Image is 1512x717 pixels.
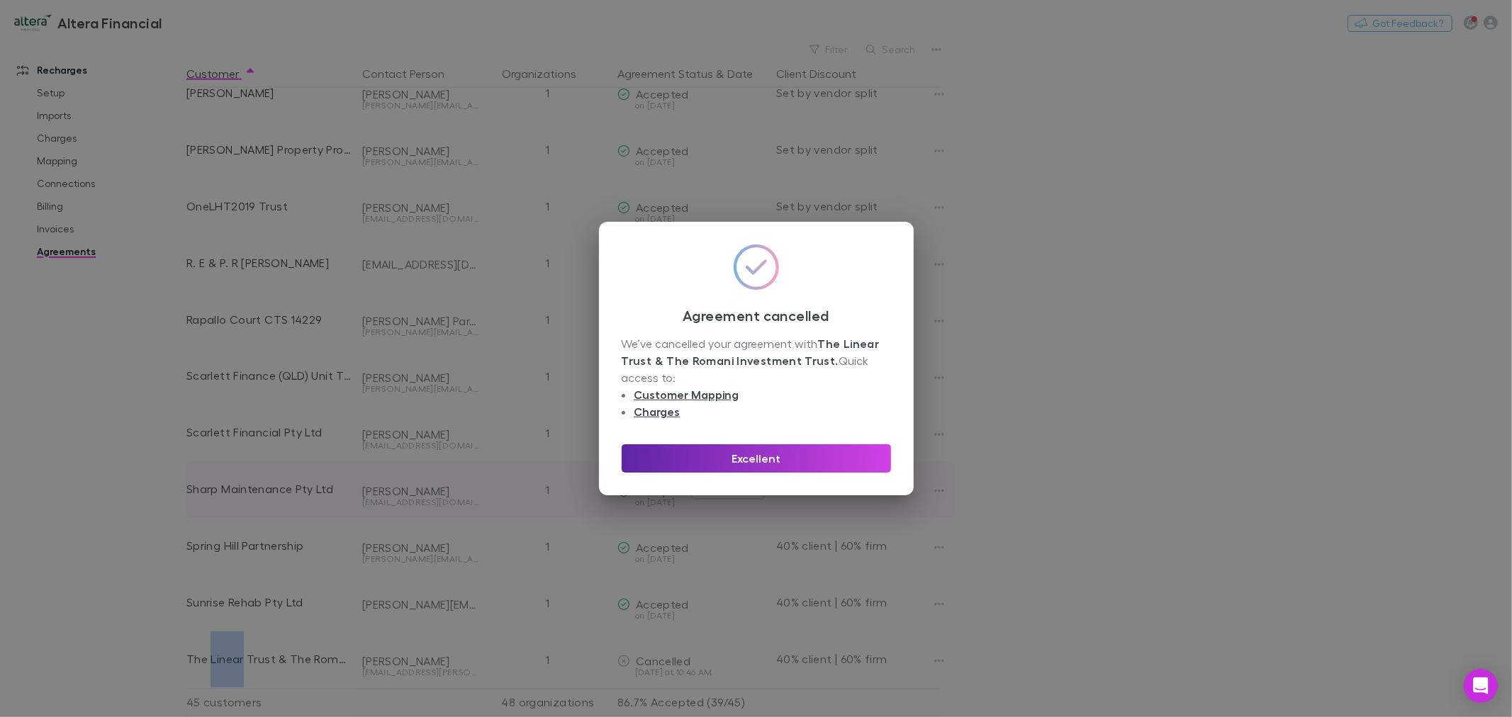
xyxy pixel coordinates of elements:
button: Excellent [622,444,891,473]
div: We’ve cancelled your agreement with Quick access to: [622,335,891,422]
a: Charges [634,405,680,419]
img: GradientCheckmarkIcon.svg [734,244,779,290]
a: Customer Mapping [634,388,739,402]
div: Open Intercom Messenger [1464,669,1498,703]
h3: Agreement cancelled [622,307,891,324]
